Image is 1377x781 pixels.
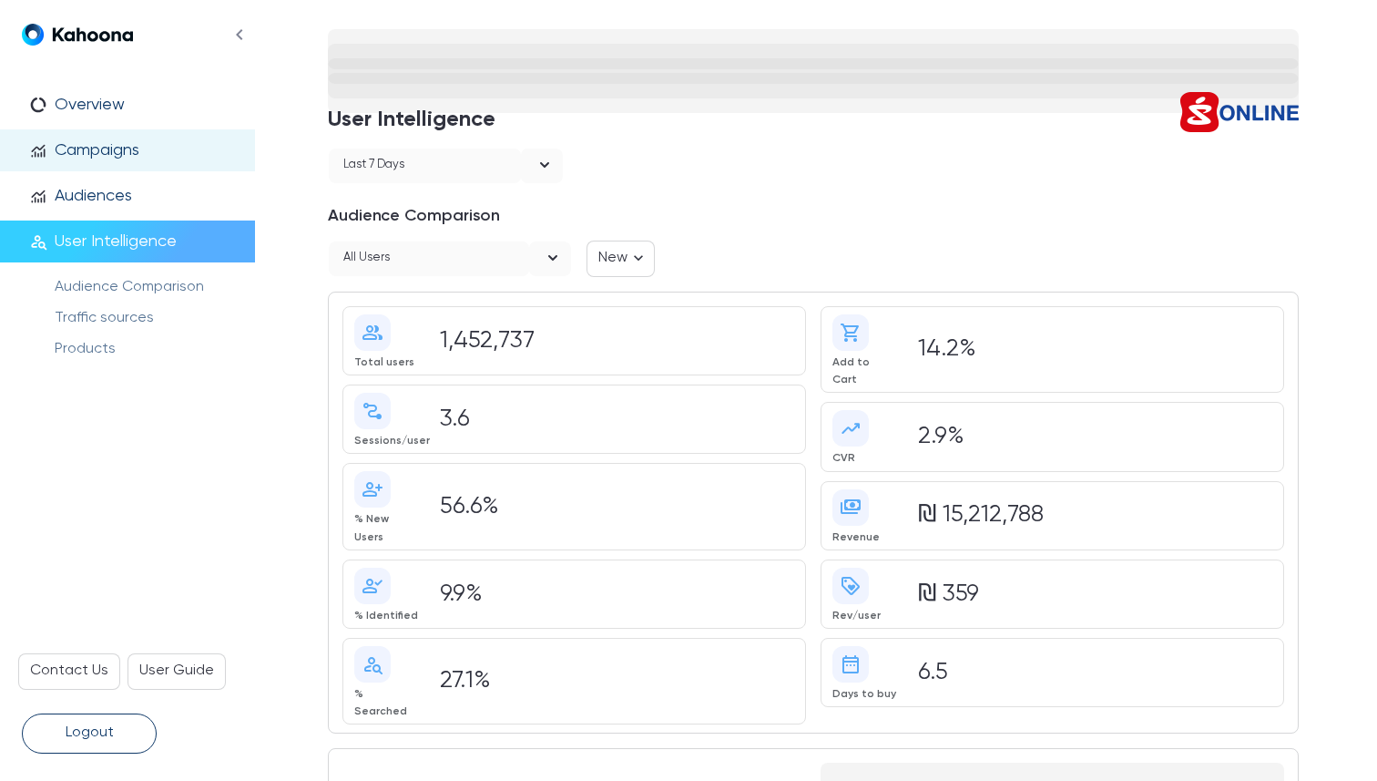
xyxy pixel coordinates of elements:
input: Selected All users. Choose [520,247,522,267]
div: ₪ 359 [911,583,1272,605]
div: 2.9% [911,426,1272,448]
div: Sessions/user [354,433,418,450]
button: New [586,241,655,277]
p: Audiences [55,186,132,206]
span: conversion_path [354,393,391,429]
p: Logout [66,722,114,745]
img: 0 [1180,91,1299,133]
div: % New Users [354,511,418,546]
div: All users [343,247,390,272]
div: ₪ 15,212,788 [911,505,1272,527]
input: Selected Last 7 days. Timeframe [512,154,514,174]
span: monitoring [29,141,47,159]
div: Add to Cart [832,355,896,389]
div: Revenue [832,529,896,547]
div: 14.2% [911,339,1272,361]
span: person_search [29,232,47,251]
h1: User Intelligence [328,87,1000,148]
div: Last 7 days [343,154,404,179]
div: 3.6 [433,409,794,431]
div: CVR [832,450,896,468]
p: User Guide [139,660,214,683]
div: 9.9% [433,583,794,605]
a: Products [55,342,116,356]
p: Overview [55,95,125,115]
a: monitoringCampaigns [22,140,277,160]
a: person_searchUser Intelligence [22,231,277,252]
div: 27.1% [433,671,794,693]
a: Contact Us [18,653,120,690]
span: trending_up [832,410,869,447]
div: 6.5 [911,663,1272,684]
a: User Guide [127,653,226,690]
span: payments [832,489,869,526]
span: monitoring [29,187,47,205]
span: group [354,314,391,351]
span: shopping_cart [832,314,869,351]
div: 56.6% [433,497,794,519]
a: Traffic sources [55,311,154,325]
div: % Searched [354,686,418,721]
span: person_check [354,568,391,604]
div: Rev/user [832,608,896,625]
svg: open [542,247,564,269]
span: date_range [832,646,869,683]
h3: Audience Comparison [328,199,612,241]
span: data_usage [29,96,47,114]
div: 1,452,737 [433,331,794,353]
p: Campaigns [55,140,139,160]
span: person_search [354,646,391,683]
a: Audience Comparison [55,280,204,294]
a: data_usageOverview [22,95,277,115]
div: % Identified [354,608,418,625]
div: Days to buy [832,686,896,704]
div: Total users [354,355,418,372]
svg: open [534,154,556,176]
span: loyalty [832,568,869,604]
span: person_add [354,471,391,508]
p: User Intelligence [55,231,177,252]
button: Logout [22,714,157,754]
a: monitoringAudiences [22,186,277,206]
p: New [598,247,627,271]
p: Contact Us [30,660,108,683]
img: Logo [22,24,133,46]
